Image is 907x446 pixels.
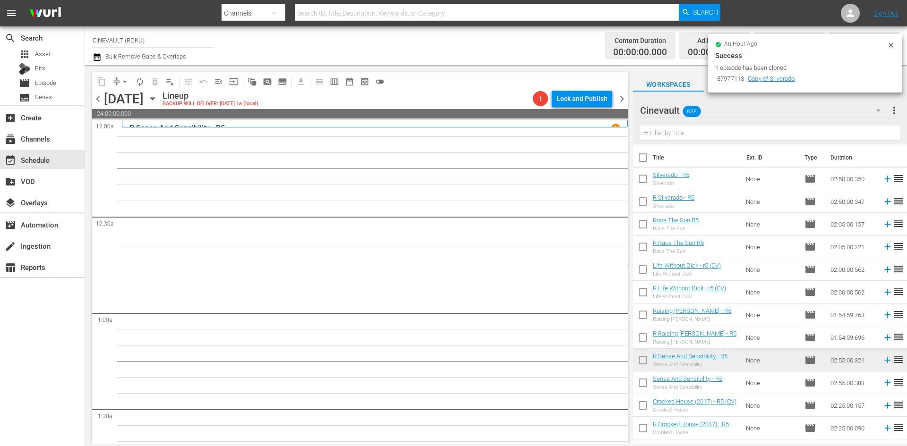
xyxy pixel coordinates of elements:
[613,47,667,58] span: 00:00:00.000
[889,105,900,116] span: more_vert
[165,77,175,86] span: playlist_remove_outlined
[882,355,893,365] svg: Add to Schedule
[19,92,30,103] span: Series
[882,310,893,320] svg: Add to Schedule
[5,155,16,166] span: Schedule
[893,263,904,275] span: reorder
[882,287,893,297] svg: Add to Schedule
[653,144,741,171] th: Title
[211,74,226,89] span: Fill episodes with ad slates
[196,74,211,89] span: Revert to Primary Episode
[614,125,617,131] p: 1
[653,285,726,292] a: R Life Without Dick - r5 (CV)
[742,281,801,303] td: None
[882,196,893,207] svg: Add to Schedule
[653,271,721,277] div: Life Without Dick
[799,144,825,171] th: Type
[893,354,904,365] span: reorder
[742,394,801,417] td: None
[653,194,694,201] a: R Silverado - R5
[804,264,816,275] span: Episode
[35,50,51,59] span: Asset
[715,73,746,85] td: 87977113
[653,239,704,246] a: R Race The Sun R5
[35,78,56,88] span: Episode
[804,422,816,434] span: Episode
[6,8,17,19] span: menu
[616,93,628,105] span: chevron_right
[241,72,260,91] span: Refresh All Search Blocks
[35,93,52,102] span: Series
[893,218,904,229] span: reorder
[893,377,904,388] span: reorder
[742,326,801,349] td: None
[5,219,16,231] span: Automation
[5,134,16,145] span: Channels
[882,219,893,229] svg: Add to Schedule
[742,190,801,213] td: None
[653,203,694,209] div: Silverado
[229,77,239,86] span: input
[613,34,667,47] div: Content Duration
[882,400,893,411] svg: Add to Schedule
[375,77,385,86] span: toggle_off
[893,286,904,297] span: reorder
[893,309,904,320] span: reorder
[882,378,893,388] svg: Add to Schedule
[688,34,742,47] div: Ad Duration
[893,331,904,343] span: reorder
[741,144,798,171] th: Ext. ID
[330,77,339,86] span: calendar_view_week_outlined
[552,90,612,107] button: Lock and Publish
[104,53,186,60] span: Bulk Remove Gaps & Overlaps
[653,339,736,345] div: Raising [PERSON_NAME]
[882,174,893,184] svg: Add to Schedule
[804,219,816,230] span: Episode
[653,262,721,269] a: Life Without Dick - r5 (CV)
[742,303,801,326] td: None
[653,375,722,382] a: Sense And Sensibility - R5
[827,371,879,394] td: 02:55:00.388
[827,303,879,326] td: 01:54:59.763
[653,330,736,337] a: R Raising [PERSON_NAME] - R5
[742,258,801,281] td: None
[120,77,129,86] span: arrow_drop_down
[804,196,816,207] span: Episode
[653,217,699,224] a: Race The Sun R5
[688,47,742,58] span: 00:00:00.000
[357,74,372,89] span: View Backup
[804,354,816,366] span: Episode
[92,93,104,105] span: chevron_left
[556,90,608,107] div: Lock and Publish
[135,77,145,86] span: autorenew_outlined
[5,176,16,187] span: VOD
[5,197,16,209] span: Overlays
[804,332,816,343] span: Episode
[804,309,816,320] span: Episode
[827,349,879,371] td: 02:55:00.321
[827,326,879,349] td: 01:54:59.696
[653,171,689,178] a: Silverado - R5
[653,180,689,186] div: Silverado
[653,429,738,436] div: Crooked House
[653,384,722,390] div: Sense And Sensibility
[653,398,736,405] a: Crooked House (2017) - R5 (CV)
[882,332,893,343] svg: Add to Schedule
[653,407,736,413] div: Crooked House
[827,394,879,417] td: 02:25:00.157
[693,4,718,21] span: Search
[827,281,879,303] td: 02:00:00.562
[893,195,904,207] span: reorder
[214,77,223,86] span: menu_open
[893,173,904,184] span: reorder
[742,417,801,439] td: None
[715,50,895,61] div: Success
[742,349,801,371] td: None
[804,241,816,252] span: Episode
[804,286,816,298] span: Episode
[827,417,879,439] td: 02:25:00.090
[804,400,816,411] span: Episode
[653,353,727,360] a: R Sense And Sensibility - R5
[804,377,816,388] span: Episode
[742,236,801,258] td: None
